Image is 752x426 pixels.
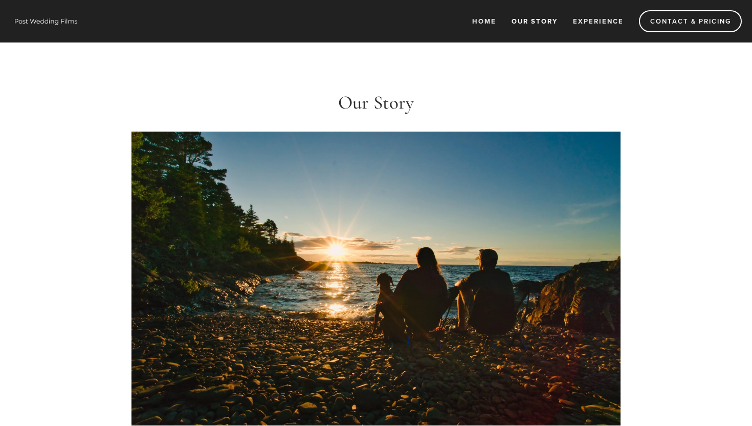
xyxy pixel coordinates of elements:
a: Experience [566,13,630,30]
h1: Our Story [131,92,621,114]
a: Our Story [505,13,564,30]
a: Contact & Pricing [639,10,742,32]
a: Home [466,13,503,30]
img: SOT05813 copy-min-2.jpeg [131,132,621,425]
img: Wisconsin Wedding Videographer [10,13,82,29]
